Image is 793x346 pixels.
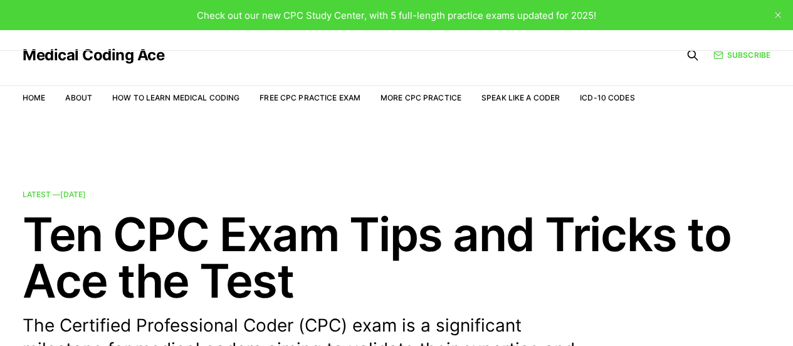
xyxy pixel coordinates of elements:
span: Check out our new CPC Study Center, with 5 full-length practice exams updated for 2025! [197,9,596,21]
span: Latest — [23,190,86,199]
button: close [768,5,788,25]
a: Subscribe [713,49,770,61]
a: Home [23,93,45,102]
a: ICD-10 Codes [580,93,634,102]
iframe: portal-trigger [589,284,793,346]
a: Speak Like a Coder [481,93,560,102]
a: How to Learn Medical Coding [112,93,239,102]
a: More CPC Practice [381,93,461,102]
a: Medical Coding Ace [23,48,164,63]
h2: Ten CPC Exam Tips and Tricks to Ace the Test [23,211,770,304]
time: [DATE] [60,190,86,199]
a: Free CPC Practice Exam [260,93,360,102]
a: About [65,93,92,102]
